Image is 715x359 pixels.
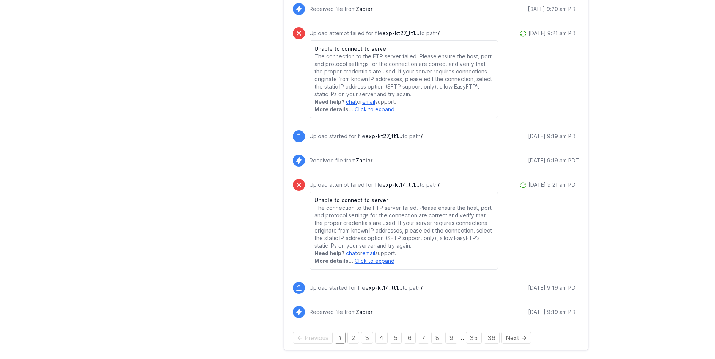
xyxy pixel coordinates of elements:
[421,133,423,139] span: /
[375,332,388,344] a: Page 4
[459,334,464,342] span: …
[528,5,579,13] div: [DATE] 9:20 am PDT
[466,332,482,344] a: Page 35
[445,332,457,344] a: Page 9
[310,30,498,37] p: Upload attempt failed for file to path
[528,133,579,140] div: [DATE] 9:19 am PDT
[314,250,344,256] strong: Need help?
[528,308,579,316] div: [DATE] 9:19 am PDT
[310,181,498,189] p: Upload attempt failed for file to path
[528,157,579,164] div: [DATE] 9:19 am PDT
[438,30,440,36] span: /
[314,250,493,257] p: or support.
[293,332,333,344] span: Previous page
[365,284,402,291] span: exp-kt14_tt1078_front01.jpg
[314,98,493,106] p: or support.
[310,284,423,292] p: Upload started for file to path
[310,157,372,164] p: Received file from
[418,332,429,344] a: Page 7
[314,53,493,98] p: The connection to the FTP server failed. Please ensure the host, port and protocol settings for t...
[362,98,375,105] a: email
[314,258,353,264] strong: More details...
[528,181,579,189] div: [DATE] 9:21 am PDT
[390,332,402,344] a: Page 5
[404,332,416,344] a: Page 6
[310,5,372,13] p: Received file from
[421,284,423,291] span: /
[356,6,372,12] span: Zapier
[346,98,357,105] a: chat
[314,45,493,53] h6: Unable to connect to server
[677,321,706,350] iframe: Drift Widget Chat Controller
[356,309,372,315] span: Zapier
[346,250,357,256] a: chat
[355,258,394,264] a: Click to expand
[356,157,372,164] span: Zapier
[314,106,353,112] strong: More details...
[528,284,579,292] div: [DATE] 9:19 am PDT
[501,332,531,344] a: Next page
[382,181,420,188] span: exp-kt14_tt1078_front01.jpg
[431,332,443,344] a: Page 8
[528,30,579,37] div: [DATE] 9:21 am PDT
[293,333,579,342] div: Pagination
[362,250,375,256] a: email
[347,332,359,344] a: Page 2
[310,133,423,140] p: Upload started for file to path
[382,30,420,36] span: exp-kt27_tt1057_angle02.jpg
[335,332,346,344] em: Page 1
[314,98,344,105] strong: Need help?
[314,204,493,250] p: The connection to the FTP server failed. Please ensure the host, port and protocol settings for t...
[314,197,493,204] h6: Unable to connect to server
[355,106,394,112] a: Click to expand
[361,332,373,344] a: Page 3
[438,181,440,188] span: /
[310,308,372,316] p: Received file from
[484,332,500,344] a: Page 36
[365,133,402,139] span: exp-kt27_tt1057_angle02.jpg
